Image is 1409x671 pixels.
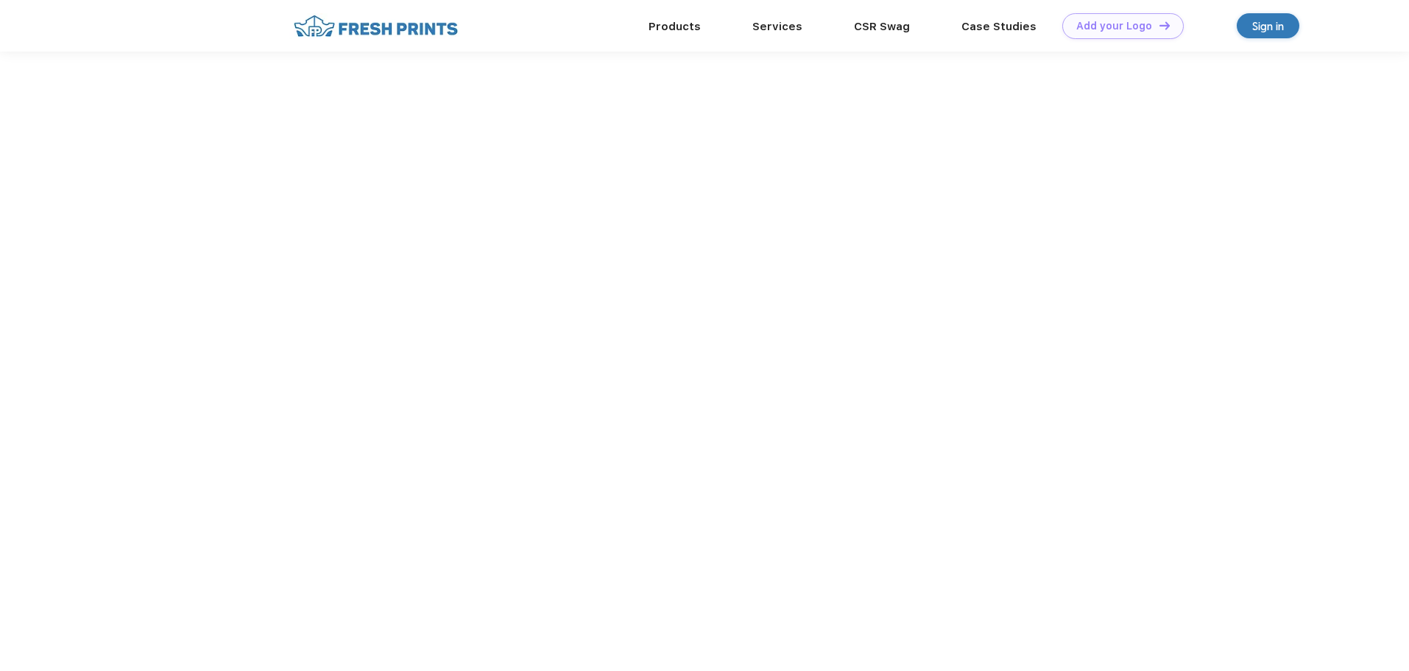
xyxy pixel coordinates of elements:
[1076,20,1152,32] div: Add your Logo
[649,20,701,33] a: Products
[1252,18,1284,35] div: Sign in
[1237,13,1299,38] a: Sign in
[289,13,462,39] img: fo%20logo%202.webp
[1159,21,1170,29] img: DT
